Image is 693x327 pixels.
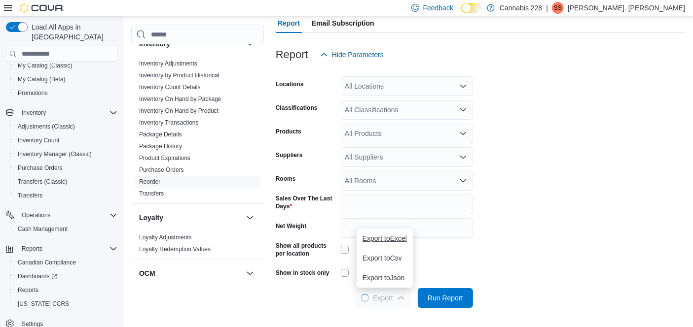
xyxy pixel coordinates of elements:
span: Inventory Count [18,136,60,144]
span: Export to Excel [363,234,407,242]
button: [US_STATE] CCRS [10,297,121,311]
button: Loyalty [244,212,256,224]
span: Load All Apps in [GEOGRAPHIC_DATA] [28,22,117,42]
span: Dark Mode [461,13,462,14]
a: Package Details [139,131,182,138]
span: Inventory Count Details [139,83,201,91]
button: Open list of options [459,82,467,90]
button: Inventory [18,107,50,119]
span: Inventory Manager (Classic) [18,150,92,158]
span: Reports [18,286,38,294]
span: SS [554,2,562,14]
span: Export to Csv [363,254,407,262]
span: Purchase Orders [14,162,117,174]
button: LoadingExport [355,288,410,308]
span: Product Expirations [139,154,190,162]
button: Reports [10,283,121,297]
span: My Catalog (Classic) [14,60,117,71]
span: Promotions [14,87,117,99]
span: Dashboards [14,270,117,282]
span: Run Report [428,293,463,303]
button: Promotions [10,86,121,100]
span: Promotions [18,89,48,97]
span: Loading [360,293,371,304]
button: OCM [244,267,256,279]
a: Transfers [14,190,46,201]
span: Inventory On Hand by Package [139,95,221,103]
span: Canadian Compliance [14,257,117,268]
span: [US_STATE] CCRS [18,300,69,308]
button: Inventory [2,106,121,120]
button: Reports [2,242,121,256]
label: Suppliers [276,151,303,159]
span: Inventory Adjustments [139,60,197,67]
a: Inventory Manager (Classic) [14,148,96,160]
a: My Catalog (Beta) [14,73,70,85]
span: Inventory On Hand by Product [139,107,219,115]
span: Reports [18,243,117,255]
label: Show in stock only [276,269,329,277]
span: Operations [18,209,117,221]
button: Open list of options [459,106,467,114]
span: Transfers [14,190,117,201]
button: Open list of options [459,153,467,161]
h3: Loyalty [139,213,163,223]
a: Dashboards [10,269,121,283]
span: Cash Management [18,225,68,233]
label: Classifications [276,104,318,112]
span: Transfers (Classic) [14,176,117,188]
a: Inventory Count Details [139,84,201,91]
span: My Catalog (Classic) [18,62,73,69]
span: Email Subscription [312,13,374,33]
span: Inventory [18,107,117,119]
h3: Report [276,49,308,61]
span: Dashboards [18,272,57,280]
span: Inventory [22,109,46,117]
label: Locations [276,80,304,88]
a: Canadian Compliance [14,257,80,268]
div: Shannon St. Michael [552,2,564,14]
div: Loyalty [131,231,264,259]
a: Inventory Transactions [139,119,199,126]
h3: OCM [139,268,155,278]
span: Inventory by Product Historical [139,71,219,79]
a: Purchase Orders [139,166,184,173]
a: Cash Management [14,223,72,235]
span: Transfers [18,192,42,199]
span: Reports [14,284,117,296]
p: Cannabis 228 [500,2,542,14]
button: Open list of options [459,130,467,137]
span: Reports [22,245,42,253]
label: Sales Over The Last Days [276,195,337,210]
span: Purchase Orders [18,164,63,172]
a: Transfers (Classic) [14,176,71,188]
div: OCM [131,287,264,303]
img: Cova [20,3,64,13]
a: Adjustments (Classic) [14,121,79,132]
span: Adjustments (Classic) [18,123,75,131]
button: Cash Management [10,222,121,236]
a: Reports [14,284,42,296]
a: Product Expirations [139,155,190,162]
button: Canadian Compliance [10,256,121,269]
span: Transfers (Classic) [18,178,67,186]
span: Cash Management [14,223,117,235]
button: Inventory Count [10,133,121,147]
button: Transfers (Classic) [10,175,121,189]
a: Package History [139,143,182,150]
label: Show all products per location [276,242,337,258]
a: Inventory On Hand by Product [139,107,219,114]
p: | [546,2,548,14]
label: Products [276,128,301,135]
span: Loyalty Adjustments [139,233,192,241]
button: Export toCsv [357,248,413,268]
input: Dark Mode [461,3,482,13]
a: Transfers [139,190,164,197]
button: Operations [2,208,121,222]
button: Purchase Orders [10,161,121,175]
button: Export toJson [357,268,413,288]
span: Inventory Transactions [139,119,199,127]
span: My Catalog (Beta) [14,73,117,85]
a: My Catalog (Classic) [14,60,76,71]
button: My Catalog (Classic) [10,59,121,72]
